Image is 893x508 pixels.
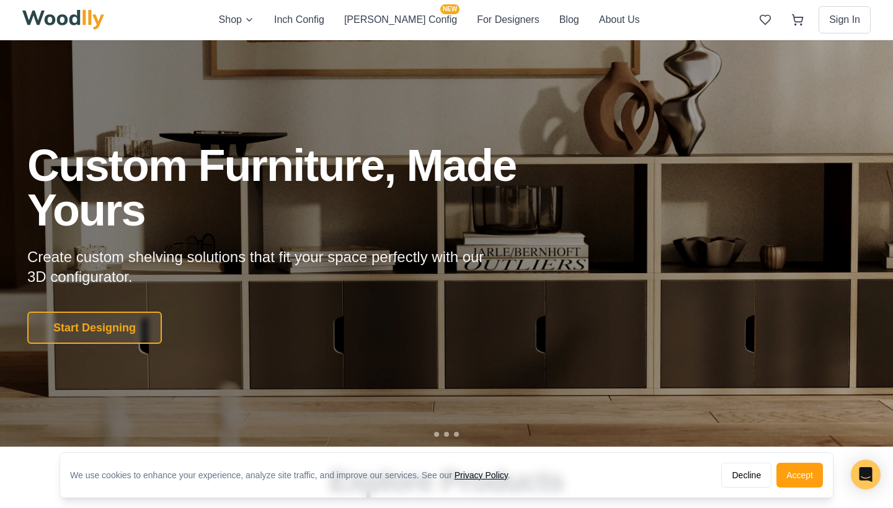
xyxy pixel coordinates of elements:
button: Inch Config [274,12,324,28]
button: Shop [219,12,254,28]
img: Woodlly [22,10,104,30]
button: Blog [559,12,579,28]
button: Start Designing [27,312,162,344]
span: NEW [440,4,460,14]
button: About Us [599,12,640,28]
div: Open Intercom Messenger [851,460,881,489]
button: Sign In [819,6,871,33]
button: For Designers [477,12,539,28]
p: Create custom shelving solutions that fit your space perfectly with our 3D configurator. [27,247,504,287]
button: Decline [721,463,771,488]
button: [PERSON_NAME] ConfigNEW [344,12,457,28]
button: Accept [776,463,823,488]
h1: Custom Furniture, Made Yours [27,143,583,232]
a: Privacy Policy [455,470,508,480]
div: We use cookies to enhance your experience, analyze site traffic, and improve our services. See our . [70,469,520,481]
